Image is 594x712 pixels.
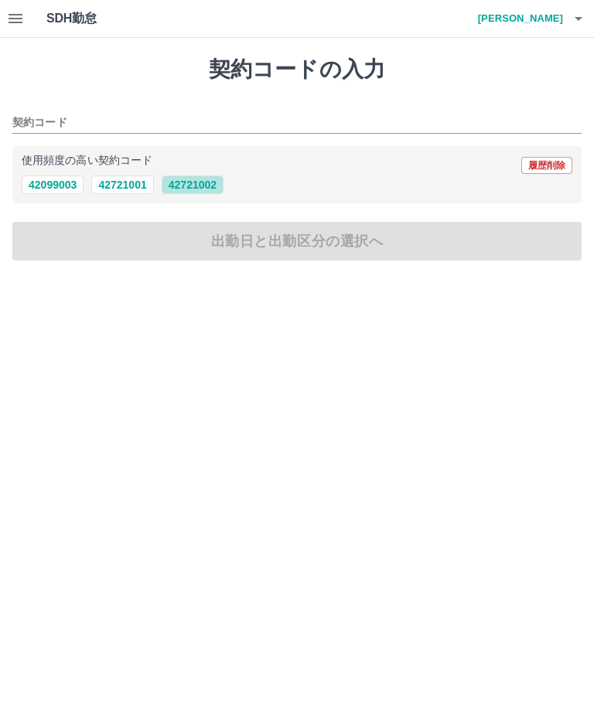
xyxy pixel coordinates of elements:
[91,175,153,194] button: 42721001
[22,175,84,194] button: 42099003
[12,56,582,83] h1: 契約コードの入力
[162,175,224,194] button: 42721002
[22,155,152,166] p: 使用頻度の高い契約コード
[521,157,572,174] button: 履歴削除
